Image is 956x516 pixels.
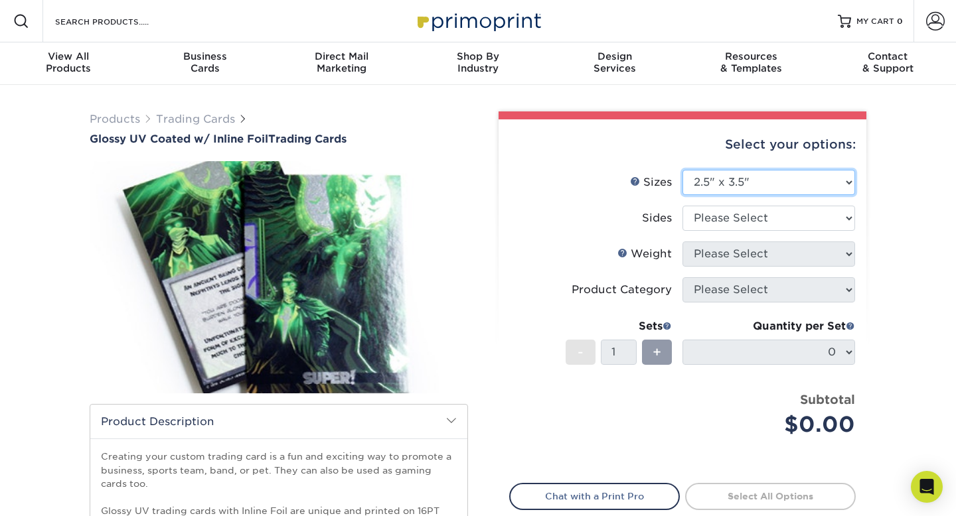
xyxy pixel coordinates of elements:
[273,50,410,62] span: Direct Mail
[683,50,820,62] span: Resources
[137,42,274,85] a: BusinessCards
[692,409,855,440] div: $0.00
[578,342,584,362] span: -
[546,42,683,85] a: DesignServices
[509,119,856,170] div: Select your options:
[546,50,683,62] span: Design
[54,13,183,29] input: SEARCH PRODUCTS.....
[911,471,943,503] div: Open Intercom Messenger
[90,405,467,438] h2: Product Description
[897,17,903,26] span: 0
[630,174,672,190] div: Sizes
[90,133,268,145] span: Glossy UV Coated w/ Inline Foil
[137,50,274,62] span: Business
[137,50,274,74] div: Cards
[642,210,672,226] div: Sides
[617,246,672,262] div: Weight
[509,483,680,509] a: Chat with a Print Pro
[819,50,956,74] div: & Support
[90,133,468,145] a: Glossy UV Coated w/ Inline FoilTrading Cards
[410,50,546,62] span: Shop By
[685,483,856,509] a: Select All Options
[819,50,956,62] span: Contact
[683,50,820,74] div: & Templates
[90,133,468,145] h1: Trading Cards
[546,50,683,74] div: Services
[273,50,410,74] div: Marketing
[653,342,661,362] span: +
[819,42,956,85] a: Contact& Support
[566,318,672,334] div: Sets
[683,42,820,85] a: Resources& Templates
[412,7,544,35] img: Primoprint
[682,318,855,334] div: Quantity per Set
[856,16,894,27] span: MY CART
[572,282,672,298] div: Product Category
[90,113,140,125] a: Products
[410,50,546,74] div: Industry
[273,42,410,85] a: Direct MailMarketing
[156,113,235,125] a: Trading Cards
[410,42,546,85] a: Shop ByIndustry
[800,392,855,407] strong: Subtotal
[90,147,468,408] img: Glossy UV Coated w/ Inline Foil 01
